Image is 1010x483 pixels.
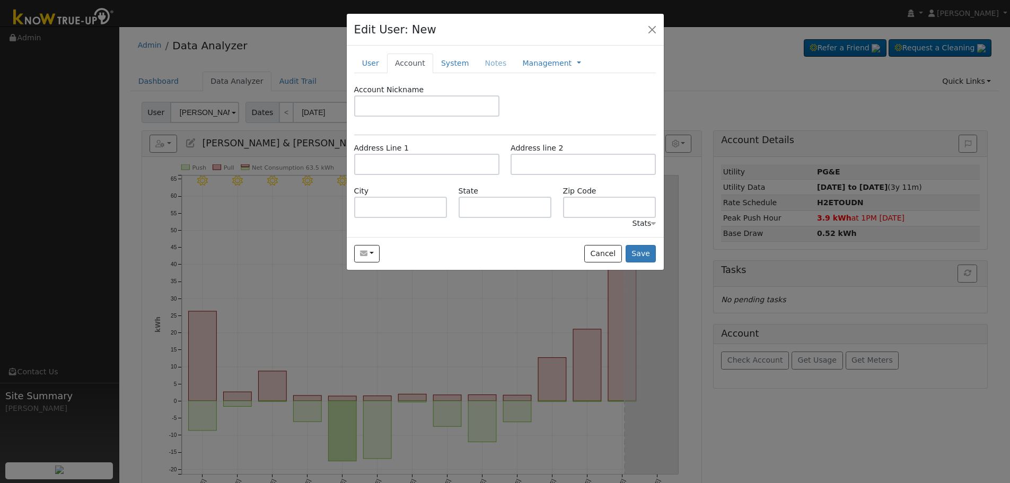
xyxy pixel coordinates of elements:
[459,186,478,197] label: State
[354,245,380,263] button: mver3m@gmail.com
[354,186,369,197] label: City
[354,21,436,38] h4: Edit User: New
[626,245,656,263] button: Save
[354,84,424,95] label: Account Nickname
[584,245,622,263] button: Cancel
[354,54,387,73] a: User
[511,143,563,154] label: Address line 2
[433,54,477,73] a: System
[522,58,572,69] a: Management
[354,143,409,154] label: Address Line 1
[563,186,596,197] label: Zip Code
[387,54,433,73] a: Account
[632,218,656,229] div: Stats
